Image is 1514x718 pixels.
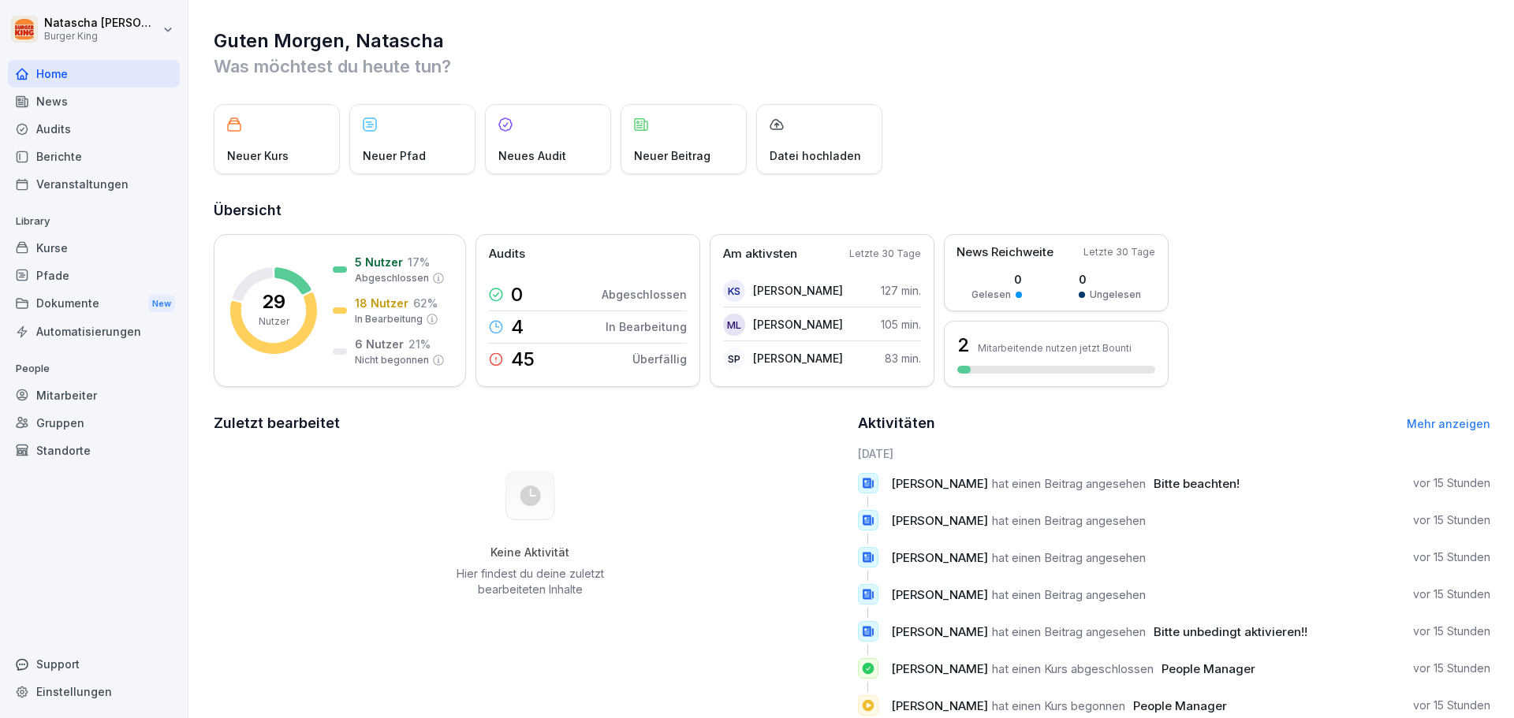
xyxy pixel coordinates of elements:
[992,661,1154,676] span: hat einen Kurs abgeschlossen
[44,31,159,42] p: Burger King
[8,409,180,437] a: Gruppen
[355,271,429,285] p: Abgeschlossen
[891,513,988,528] span: [PERSON_NAME]
[355,254,403,270] p: 5 Nutzer
[723,314,745,336] div: ML
[891,698,988,713] span: [PERSON_NAME]
[511,350,535,369] p: 45
[44,17,159,30] p: Natascha [PERSON_NAME]
[8,318,180,345] a: Automatisierungen
[355,312,423,326] p: In Bearbeitung
[1413,512,1490,528] p: vor 15 Stunden
[885,350,921,366] p: 83 min.
[723,280,745,302] div: KS
[214,54,1490,79] p: Was möchtest du heute tun?
[408,336,431,352] p: 21 %
[8,234,180,262] a: Kurse
[1162,661,1255,676] span: People Manager
[881,316,921,333] p: 105 min.
[992,513,1146,528] span: hat einen Beitrag angesehen
[992,550,1146,565] span: hat einen Beitrag angesehen
[214,412,847,434] h2: Zuletzt bearbeitet
[8,262,180,289] a: Pfade
[214,28,1490,54] h1: Guten Morgen, Natascha
[8,60,180,87] a: Home
[450,566,610,597] p: Hier findest du deine zuletzt bearbeiteten Inhalte
[723,245,797,263] p: Am aktivsten
[8,289,180,318] a: DokumenteNew
[606,318,687,335] p: In Bearbeitung
[634,147,710,164] p: Neuer Beitrag
[355,295,408,311] p: 18 Nutzer
[957,332,970,359] h3: 2
[413,295,438,311] p: 62 %
[8,437,180,464] a: Standorte
[511,318,524,337] p: 4
[8,381,180,409] div: Mitarbeiter
[8,289,180,318] div: Dokumente
[227,147,289,164] p: Neuer Kurs
[858,412,935,434] h2: Aktivitäten
[148,295,175,313] div: New
[1413,549,1490,565] p: vor 15 Stunden
[1407,417,1490,430] a: Mehr anzeigen
[891,476,988,491] span: [PERSON_NAME]
[8,356,180,381] p: People
[849,247,921,261] p: Letzte 30 Tage
[262,292,285,311] p: 29
[723,348,745,370] div: SP
[363,147,426,164] p: Neuer Pfad
[1413,660,1490,676] p: vor 15 Stunden
[511,285,523,304] p: 0
[8,678,180,705] a: Einstellungen
[992,476,1146,491] span: hat einen Beitrag angesehen
[753,282,843,299] p: [PERSON_NAME]
[8,143,180,170] a: Berichte
[450,545,610,560] h5: Keine Aktivität
[992,587,1146,602] span: hat einen Beitrag angesehen
[891,624,988,639] span: [PERSON_NAME]
[891,550,988,565] span: [PERSON_NAME]
[1133,698,1227,713] span: People Manager
[355,353,429,367] p: Nicht begonnen
[8,209,180,234] p: Library
[632,351,687,367] p: Überfällig
[8,87,180,115] a: News
[1154,476,1240,491] span: Bitte beachten!
[753,316,843,333] p: [PERSON_NAME]
[770,147,861,164] p: Datei hochladen
[355,336,404,352] p: 6 Nutzer
[1413,586,1490,602] p: vor 15 Stunden
[8,170,180,198] a: Veranstaltungen
[1083,245,1155,259] p: Letzte 30 Tage
[858,445,1491,462] h6: [DATE]
[1079,271,1141,288] p: 0
[489,245,525,263] p: Audits
[259,314,289,329] p: Nutzer
[1413,623,1490,639] p: vor 15 Stunden
[753,350,843,366] p: [PERSON_NAME]
[992,624,1146,639] span: hat einen Beitrag angesehen
[971,288,1011,302] p: Gelesen
[602,286,687,303] p: Abgeschlossen
[8,650,180,678] div: Support
[978,342,1132,354] p: Mitarbeitende nutzen jetzt Bounti
[214,199,1490,221] h2: Übersicht
[1413,698,1490,713] p: vor 15 Stunden
[8,115,180,143] div: Audits
[1413,475,1490,491] p: vor 15 Stunden
[1090,288,1141,302] p: Ungelesen
[971,271,1022,288] p: 0
[957,244,1053,262] p: News Reichweite
[891,587,988,602] span: [PERSON_NAME]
